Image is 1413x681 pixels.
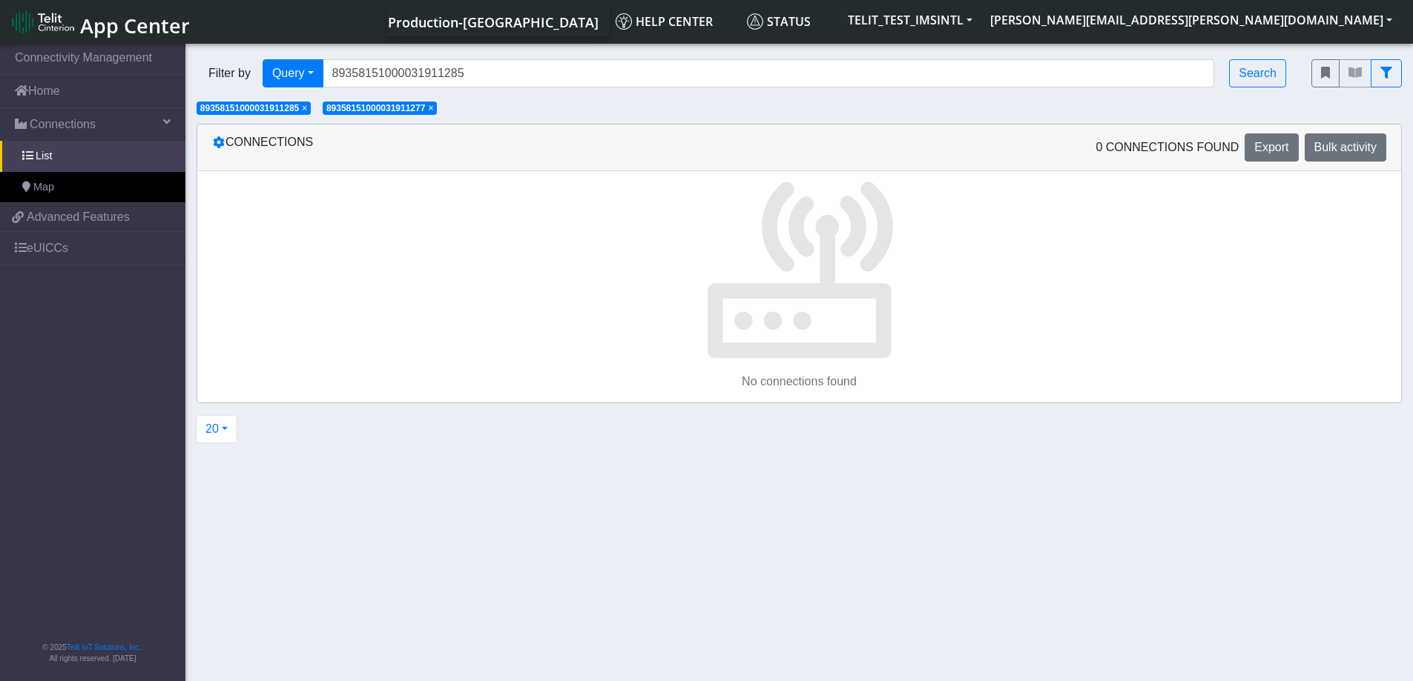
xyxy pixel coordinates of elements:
span: Map [33,179,54,196]
div: fitlers menu [1311,59,1402,87]
span: Export [1254,141,1288,153]
a: Your current platform instance [387,7,598,36]
span: Filter by [197,64,263,82]
p: No connections found [197,373,1401,391]
span: Advanced Features [27,208,130,226]
span: Help center [616,13,713,30]
button: Bulk activity [1305,133,1386,162]
span: Connections [30,116,96,133]
button: Close [302,104,307,113]
img: knowledge.svg [616,13,632,30]
span: Bulk activity [1314,141,1377,153]
a: Help center [610,7,741,36]
a: Status [741,7,839,36]
button: Search [1229,59,1286,87]
input: Search... [323,59,1215,87]
img: No connections found [705,171,895,361]
button: Export [1245,133,1298,162]
span: List [36,148,52,165]
img: status.svg [747,13,763,30]
span: Status [747,13,811,30]
a: App Center [12,6,188,38]
span: × [302,103,307,113]
a: Telit IoT Solutions, Inc. [67,643,141,651]
span: 0 Connections found [1096,139,1239,156]
button: [PERSON_NAME][EMAIL_ADDRESS][PERSON_NAME][DOMAIN_NAME] [981,7,1401,33]
img: logo-telit-cinterion-gw-new.png [12,10,74,34]
button: 20 [196,415,237,443]
button: TELIT_TEST_IMSINTL [839,7,981,33]
span: 89358151000031911277 [326,103,425,113]
div: Connections [201,133,800,162]
span: App Center [80,12,190,39]
button: Close [428,104,433,113]
button: Query [263,59,323,87]
span: 89358151000031911285 [200,103,299,113]
span: × [428,103,433,113]
span: Production-[GEOGRAPHIC_DATA] [388,13,599,31]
